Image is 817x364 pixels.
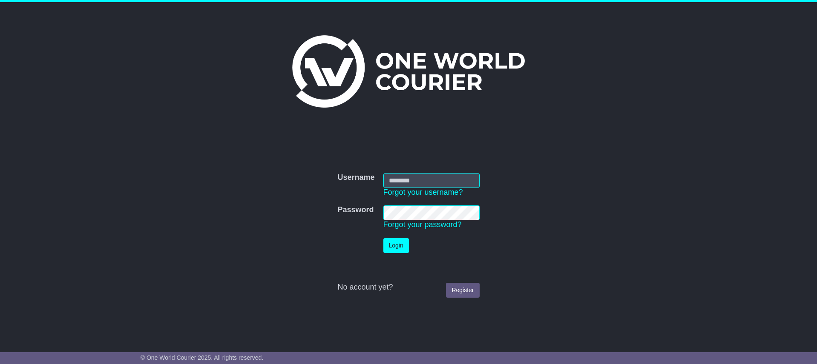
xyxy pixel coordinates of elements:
label: Password [337,205,374,215]
a: Register [446,283,479,298]
a: Forgot your username? [383,188,463,196]
label: Username [337,173,374,182]
img: One World [292,35,525,108]
a: Forgot your password? [383,220,462,229]
button: Login [383,238,409,253]
span: © One World Courier 2025. All rights reserved. [141,354,264,361]
div: No account yet? [337,283,479,292]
